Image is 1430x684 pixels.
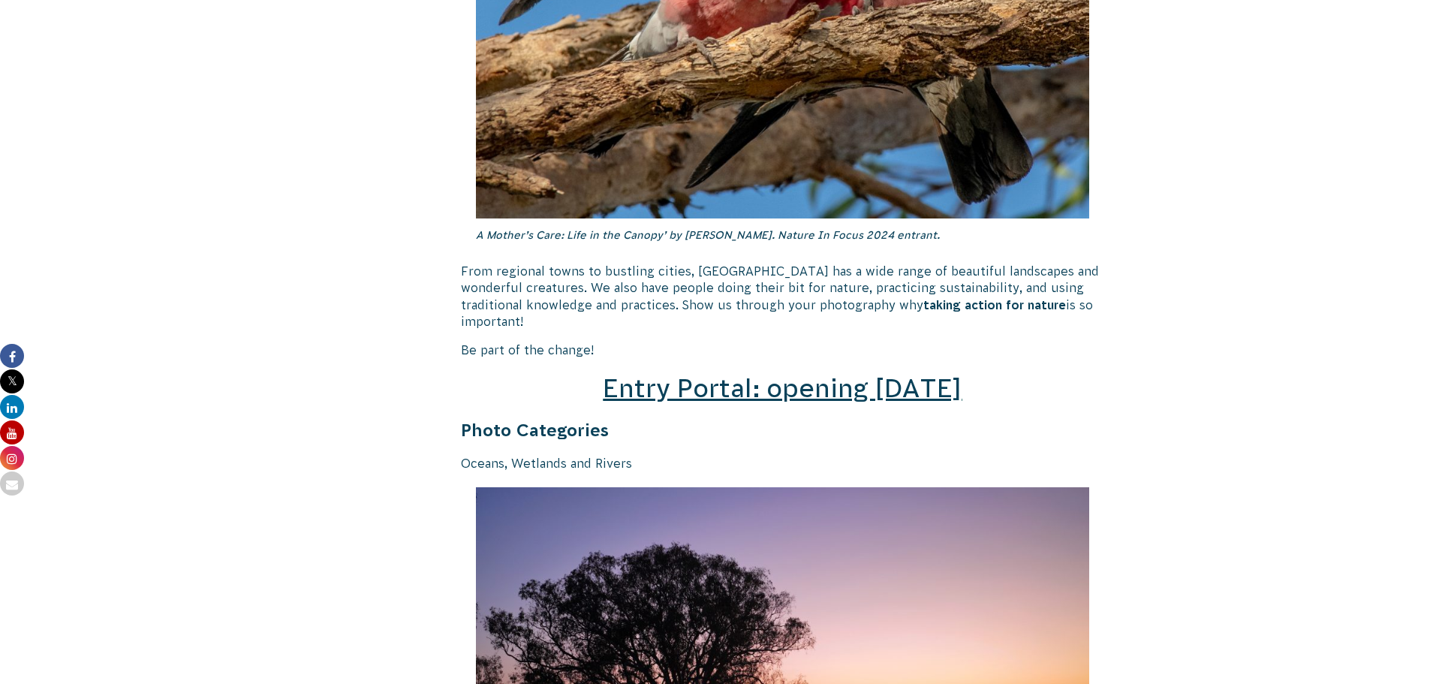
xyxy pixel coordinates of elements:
[476,229,940,241] em: A Mother’s Care: Life in the Canopy’ by [PERSON_NAME]. Nature In Focus 2024 entrant.
[461,420,609,440] strong: Photo Categories
[461,263,1105,330] p: From regional towns to bustling cities, [GEOGRAPHIC_DATA] has a wide range of beautiful landscape...
[603,374,962,402] a: Entry Portal: opening [DATE]
[923,298,1066,312] strong: taking action for nature
[461,455,1105,472] p: Oceans, Wetlands and Rivers
[461,342,1105,358] p: Be part of the change!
